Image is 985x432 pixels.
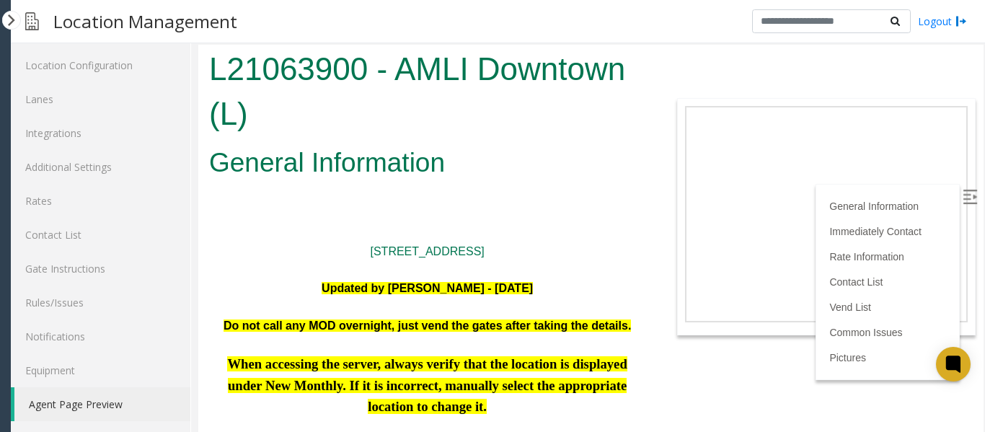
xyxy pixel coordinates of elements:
a: Equipment [11,353,190,387]
img: pageIcon [25,4,39,39]
h2: General Information [11,100,447,137]
a: Gate Instructions [11,252,190,286]
a: Common Issues [631,282,704,294]
img: Open/Close Sidebar Menu [764,145,779,159]
h1: L21063900 - AMLI Downtown (L) [11,2,447,91]
span: Do not call any MOD overnight, just vend the gates after taking the details. [25,275,433,287]
img: logout [955,14,967,29]
a: Agent Page Preview [14,387,190,421]
a: Immediately Contact [631,181,723,193]
a: Logout [918,14,967,29]
b: Updated by [PERSON_NAME] - [DATE] [123,237,335,250]
a: [STREET_ADDRESS] [172,200,286,213]
a: Contact List [631,232,684,243]
h3: Location Management [46,4,244,39]
a: Rates [11,184,190,218]
a: Lanes [11,82,190,116]
a: Rules/Issues [11,286,190,319]
a: Integrations [11,116,190,150]
a: Location Configuration [11,48,190,82]
a: Contact List [11,218,190,252]
a: Rate Information [631,206,706,218]
a: General Information [631,156,720,167]
span: When accessing the server, always verify that the location is displayed under New Monthly. If it ... [29,312,428,370]
a: Pictures [631,307,668,319]
a: Additional Settings [11,150,190,184]
a: Vend List [631,257,673,268]
a: Notifications [11,319,190,353]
